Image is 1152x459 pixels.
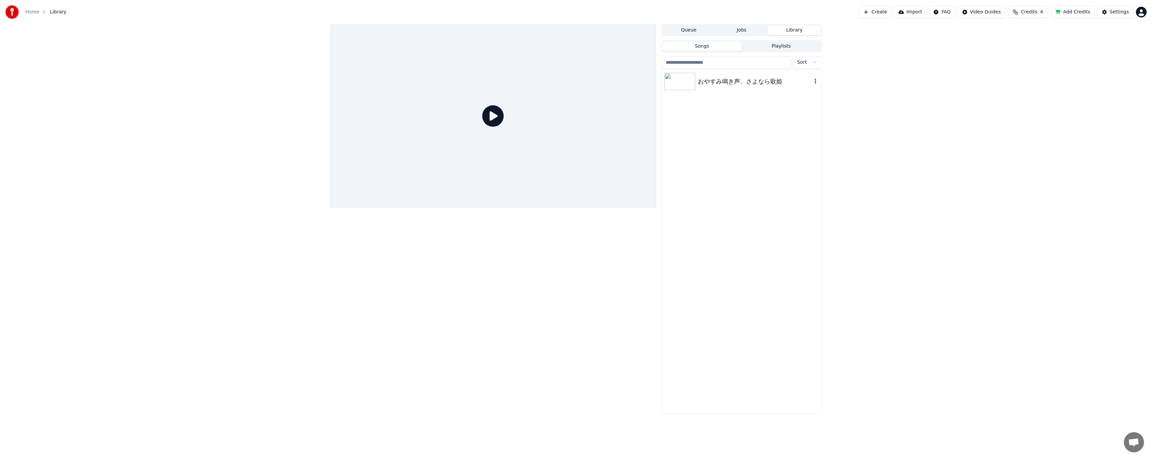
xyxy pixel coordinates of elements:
[5,5,19,19] img: youka
[1097,6,1133,18] button: Settings
[1021,9,1037,15] span: Credits
[958,6,1005,18] button: Video Guides
[662,25,715,35] button: Queue
[929,6,955,18] button: FAQ
[1040,9,1043,15] span: 4
[741,42,821,51] button: Playlists
[797,59,807,66] span: Sort
[894,6,926,18] button: Import
[50,9,66,15] span: Library
[1124,432,1144,452] a: チャットを開く
[662,42,742,51] button: Songs
[25,9,39,15] a: Home
[859,6,891,18] button: Create
[1110,9,1129,15] div: Settings
[1051,6,1095,18] button: Add Credits
[715,25,768,35] button: Jobs
[25,9,66,15] nav: breadcrumb
[698,77,812,86] div: おやすみ鳴き声、さよなら歌姫
[1008,6,1048,18] button: Credits4
[768,25,821,35] button: Library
